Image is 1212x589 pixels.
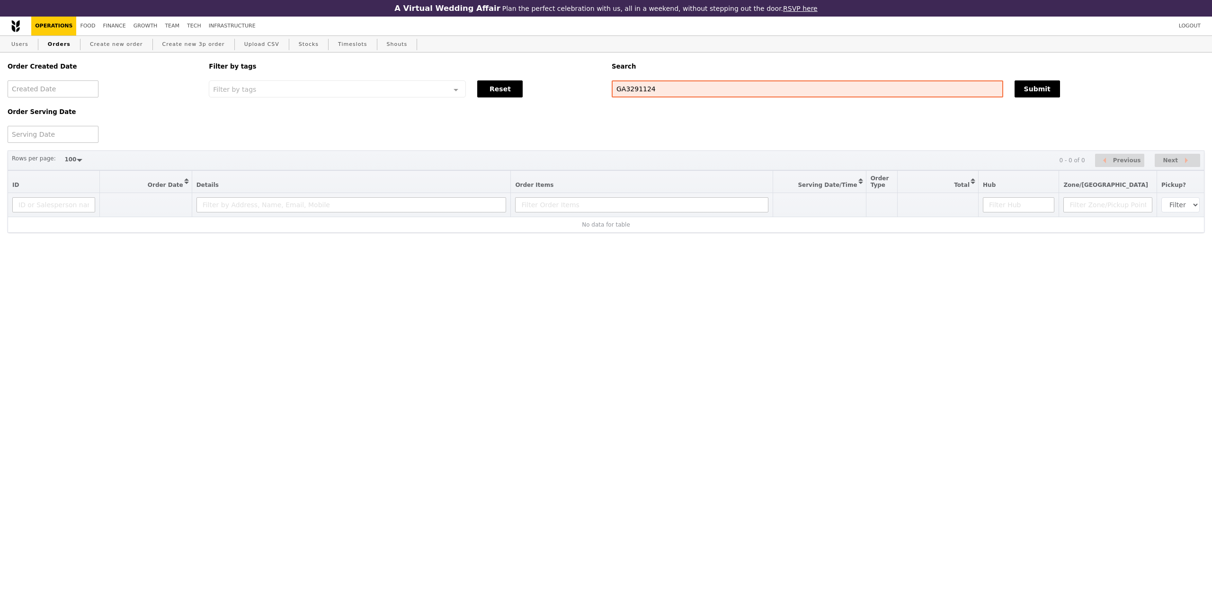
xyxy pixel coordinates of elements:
a: Growth [130,17,161,35]
input: Serving Date [8,126,98,143]
a: Finance [99,17,130,35]
a: RSVP here [783,5,818,12]
a: Shouts [383,36,411,53]
a: Logout [1175,17,1204,35]
span: Next [1163,155,1178,166]
input: Search any field [612,80,1003,97]
h5: Order Created Date [8,63,197,70]
h5: Order Serving Date [8,108,197,115]
a: Create new 3p order [159,36,229,53]
span: Pickup? [1161,182,1186,188]
span: Hub [983,182,996,188]
input: Filter by Address, Name, Email, Mobile [196,197,507,212]
input: ID or Salesperson name [12,197,95,212]
button: Next [1155,154,1200,167]
span: Details [196,182,219,188]
span: Filter by tags [213,85,256,93]
span: Order Items [515,182,553,188]
span: Previous [1113,155,1141,166]
a: Food [76,17,99,35]
h5: Search [612,63,1204,70]
a: Operations [31,17,76,35]
a: Orders [44,36,74,53]
a: Timeslots [334,36,371,53]
a: Tech [183,17,205,35]
input: Filter Zone/Pickup Point [1063,197,1152,212]
span: ID [12,182,19,188]
a: Team [161,17,183,35]
button: Submit [1015,80,1060,97]
div: Plan the perfect celebration with us, all in a weekend, without stepping out the door. [333,4,879,13]
a: Stocks [295,36,322,53]
h3: A Virtual Wedding Affair [394,4,500,13]
input: Created Date [8,80,98,97]
h5: Filter by tags [209,63,600,70]
span: Order Type [871,175,889,188]
input: Filter Hub [983,197,1054,212]
a: Upload CSV [241,36,283,53]
a: Create new order [86,36,147,53]
a: Infrastructure [205,17,259,35]
button: Previous [1095,154,1144,167]
div: 0 - 0 of 0 [1059,157,1085,164]
a: Users [8,36,32,53]
label: Rows per page: [12,154,56,163]
button: Reset [477,80,523,97]
span: Zone/[GEOGRAPHIC_DATA] [1063,182,1148,188]
div: No data for table [12,221,1200,228]
input: Filter Order Items [515,197,768,212]
img: Grain logo [11,20,20,32]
